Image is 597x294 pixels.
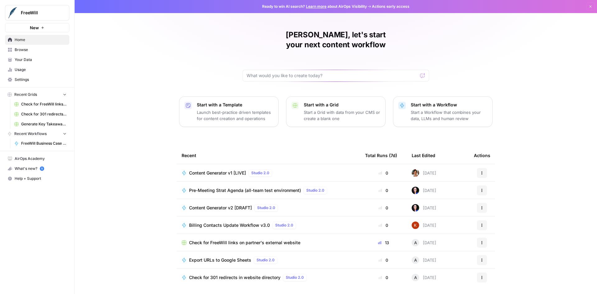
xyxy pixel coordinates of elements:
[15,37,67,43] span: Home
[40,166,44,171] a: 5
[182,204,355,212] a: Content Generator v2 [DRAFT]Studio 2.0
[182,169,355,177] a: Content Generator v1 [LIVE]Studio 2.0
[412,204,436,212] div: [DATE]
[179,96,279,127] button: Start with a TemplateLaunch best-practice driven templates for content creation and operations
[15,47,67,53] span: Browse
[243,30,429,50] h1: [PERSON_NAME], let's start your next content workflow
[257,257,275,263] span: Studio 2.0
[365,274,402,281] div: 0
[365,205,402,211] div: 0
[412,169,419,177] img: tqfto6xzj03xihz2u5tjniycm4e3
[5,129,69,138] button: Recent Workflows
[275,222,293,228] span: Studio 2.0
[412,204,419,212] img: qbv1ulvrwtta9e8z8l6qv22o0bxd
[5,45,69,55] a: Browse
[21,101,67,107] span: Check for FreeWill links on partner's external website
[412,187,419,194] img: qbv1ulvrwtta9e8z8l6qv22o0bxd
[189,240,300,246] span: Check for FreeWill links on partner's external website
[21,10,58,16] span: FreeWill
[412,169,436,177] div: [DATE]
[412,147,435,164] div: Last Edited
[182,240,355,246] a: Check for FreeWill links on partner's external website
[15,67,67,72] span: Usage
[189,205,252,211] span: Content Generator v2 [DRAFT]
[304,109,380,122] p: Start a Grid with data from your CMS or create a blank one
[306,188,324,193] span: Studio 2.0
[189,222,270,228] span: Billing Contacts Update Workflow v3.0
[182,147,355,164] div: Recent
[5,90,69,99] button: Recent Grids
[372,4,410,9] span: Actions early access
[257,205,275,211] span: Studio 2.0
[414,274,417,281] span: A
[365,147,397,164] div: Total Runs (7d)
[365,187,402,194] div: 0
[5,75,69,85] a: Settings
[14,92,37,97] span: Recent Grids
[411,102,487,108] p: Start with a Workflow
[182,187,355,194] a: Pre-Meeting Strat Agenda (all-team test environment)Studio 2.0
[30,25,39,31] span: New
[393,96,493,127] button: Start with a WorkflowStart a Workflow that combines your data, LLMs and human review
[5,164,69,173] div: What's new?
[197,109,273,122] p: Launch best-practice driven templates for content creation and operations
[189,257,251,263] span: Export URLs to Google Sheets
[15,156,67,161] span: AirOps Academy
[197,102,273,108] p: Start with a Template
[365,257,402,263] div: 0
[414,240,417,246] span: A
[189,187,301,194] span: Pre-Meeting Strat Agenda (all-team test environment)
[365,240,402,246] div: 13
[5,5,69,21] button: Workspace: FreeWill
[7,7,18,18] img: FreeWill Logo
[412,187,436,194] div: [DATE]
[286,275,304,280] span: Studio 2.0
[414,257,417,263] span: A
[15,77,67,82] span: Settings
[247,72,418,79] input: What would you like to create today?
[15,176,67,181] span: Help + Support
[304,102,380,108] p: Start with a Grid
[5,164,69,174] button: What's new? 5
[412,222,419,229] img: e74y9dfsxe4powjyqu60jp5it5vi
[12,99,69,109] a: Check for FreeWill links on partner's external website
[412,239,436,246] div: [DATE]
[12,119,69,129] a: Generate Key Takeaways from Webinar Transcripts
[411,109,487,122] p: Start a Workflow that combines your data, LLMs and human review
[306,4,326,9] a: Learn more
[5,23,69,32] button: New
[12,138,69,148] a: FreeWill Business Case Generator v2
[365,170,402,176] div: 0
[189,274,280,281] span: Check for 301 redirects in website directory
[5,154,69,164] a: AirOps Academy
[15,57,67,63] span: Your Data
[5,35,69,45] a: Home
[182,222,355,229] a: Billing Contacts Update Workflow v3.0Studio 2.0
[41,167,43,170] text: 5
[182,274,355,281] a: Check for 301 redirects in website directoryStudio 2.0
[21,111,67,117] span: Check for 301 redirects on page Grid
[262,4,367,9] span: Ready to win AI search? about AirOps Visibility
[21,121,67,127] span: Generate Key Takeaways from Webinar Transcripts
[412,222,436,229] div: [DATE]
[5,55,69,65] a: Your Data
[5,174,69,184] button: Help + Support
[14,131,47,137] span: Recent Workflows
[21,141,67,146] span: FreeWill Business Case Generator v2
[5,65,69,75] a: Usage
[182,256,355,264] a: Export URLs to Google SheetsStudio 2.0
[474,147,490,164] div: Actions
[286,96,386,127] button: Start with a GridStart a Grid with data from your CMS or create a blank one
[412,274,436,281] div: [DATE]
[365,222,402,228] div: 0
[12,109,69,119] a: Check for 301 redirects on page Grid
[412,256,436,264] div: [DATE]
[189,170,246,176] span: Content Generator v1 [LIVE]
[251,170,269,176] span: Studio 2.0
